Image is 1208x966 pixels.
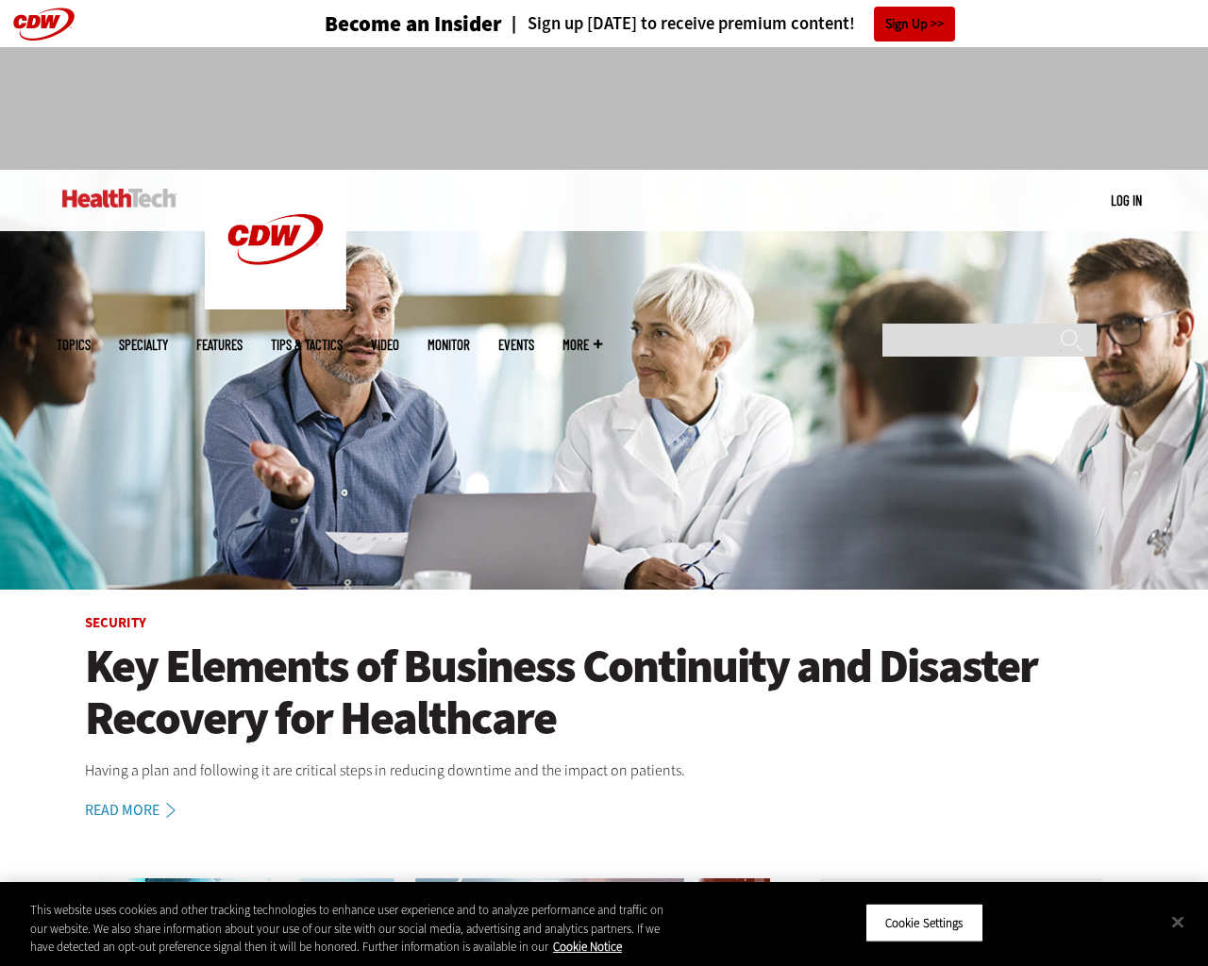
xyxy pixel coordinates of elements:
[428,338,470,352] a: MonITor
[371,338,399,352] a: Video
[85,803,196,818] a: Read More
[874,7,955,42] a: Sign Up
[196,338,243,352] a: Features
[1111,192,1142,208] a: Log in
[85,613,146,632] a: Security
[502,15,855,33] a: Sign up [DATE] to receive premium content!
[85,641,1123,744] a: Key Elements of Business Continuity and Disaster Recovery for Healthcare
[254,13,502,35] a: Become an Insider
[260,66,948,151] iframe: advertisement
[1157,901,1199,942] button: Close
[553,939,622,955] a: More information about your privacy
[562,338,602,352] span: More
[57,338,91,352] span: Topics
[325,13,502,35] h3: Become an Insider
[205,170,346,309] img: Home
[865,903,983,942] button: Cookie Settings
[30,901,664,957] div: This website uses cookies and other tracking technologies to enhance user experience and to analy...
[271,338,343,352] a: Tips & Tactics
[498,338,534,352] a: Events
[205,294,346,314] a: CDW
[85,758,1123,783] p: Having a plan and following it are critical steps in reducing downtime and the impact on patients.
[62,189,176,208] img: Home
[1111,191,1142,210] div: User menu
[119,338,168,352] span: Specialty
